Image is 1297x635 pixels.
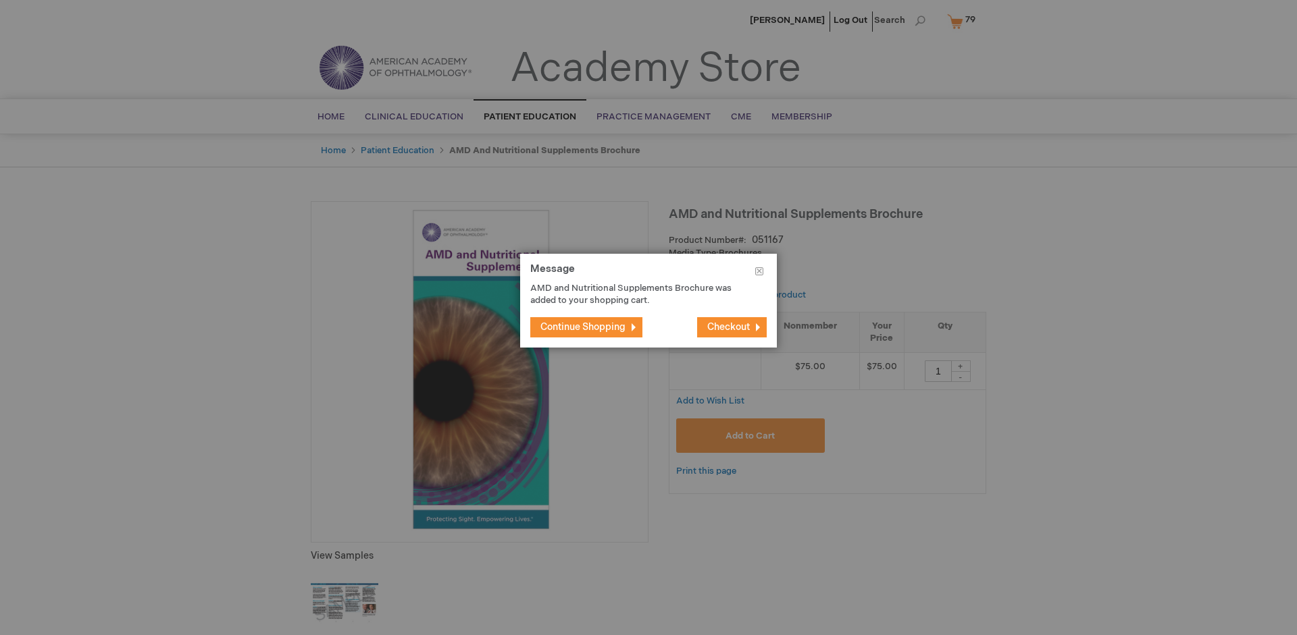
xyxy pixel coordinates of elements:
[530,264,767,282] h1: Message
[540,321,626,333] span: Continue Shopping
[707,321,750,333] span: Checkout
[530,317,642,337] button: Continue Shopping
[530,282,746,307] p: AMD and Nutritional Supplements Brochure was added to your shopping cart.
[697,317,767,337] button: Checkout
